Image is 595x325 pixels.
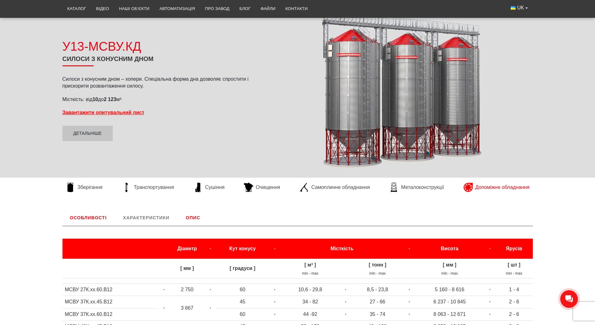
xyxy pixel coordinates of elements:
[409,312,410,317] strong: ·
[511,6,516,10] img: Українська
[274,246,275,251] strong: ·
[91,2,114,16] a: Відео
[116,210,177,226] a: Характеристики
[62,296,159,308] td: МСВУ 37К.хх.45.В12
[104,97,116,102] strong: 2 123
[351,284,404,296] td: 8,5 - 23,8
[62,308,159,320] td: МСВУ 37К.хх.60.В12
[163,305,165,311] strong: ·
[62,126,113,141] a: Детальніше
[255,2,280,16] a: Файли
[351,308,404,320] td: 35 - 74
[280,2,313,16] a: Контакти
[302,271,319,276] sub: min - max
[506,271,522,276] sub: min - max
[386,183,447,192] a: Металоконструкції
[415,296,484,308] td: 6 237 - 10 845
[180,266,194,271] strong: [ мм ]
[163,287,165,292] strong: ·
[517,4,524,11] span: UK
[401,184,444,191] span: Металоконструкції
[154,2,200,16] a: Автоматизація
[62,183,106,192] a: Зберігання
[241,183,283,192] a: Очищення
[369,271,386,276] sub: min - max
[495,296,533,308] td: 2 - 6
[134,184,174,191] span: Транспортування
[77,184,103,191] span: Зберігання
[92,97,98,102] strong: 10
[62,2,91,16] a: Каталог
[441,271,458,276] sub: min - max
[210,287,211,292] strong: ·
[351,296,404,308] td: 27 - 66
[62,110,145,115] a: Завантажити опитувальний лист
[508,262,520,267] strong: [ шт ]
[409,287,410,292] strong: ·
[234,2,255,16] a: Блог
[415,308,484,320] td: 8 063 - 12 671
[305,262,316,267] strong: [ м³ ]
[495,308,533,320] td: 2 - 6
[210,305,211,311] strong: ·
[190,183,228,192] a: Сушіння
[280,239,404,259] th: Місткість
[200,2,234,16] a: Про завод
[62,38,253,55] div: У13-МСВУ.КД
[369,262,386,267] strong: [ тонн ]
[256,184,280,191] span: Очищення
[460,183,533,192] a: Допоміжне обладнання
[170,284,205,296] td: 2 750
[296,183,373,192] a: Самоплинне обладнання
[409,246,410,251] strong: ·
[62,210,114,226] a: Особливості
[489,299,490,304] strong: ·
[415,284,484,296] td: 5 160 - 8 616
[489,287,490,292] strong: ·
[62,55,253,66] h1: Силоси з конусним дном
[345,287,346,292] strong: ·
[280,308,340,320] td: 44 -92
[280,284,340,296] td: 10,6 - 29,8
[62,96,253,103] p: Місткість: від до м³
[311,184,370,191] span: Самоплинне обладнання
[170,296,205,321] td: 3 667
[274,312,275,317] strong: ·
[62,76,253,90] p: Силоси з конусним дном – хопери. Спеціальна форма дна дозволяє спростити і прискорити розвантажен...
[345,299,346,304] strong: ·
[409,299,410,304] strong: ·
[216,296,269,308] td: 45
[210,246,211,251] strong: ·
[170,239,205,259] th: Діаметр
[178,210,208,226] a: Опис
[506,2,533,14] button: UK
[495,284,533,296] td: 1 - 4
[216,239,269,259] th: Кут конусу
[274,299,275,304] strong: ·
[205,184,225,191] span: Сушіння
[280,296,340,308] td: 34 - 82
[62,284,159,296] td: МСВУ 27К.хх.60.В12
[415,239,484,259] th: Висота
[216,308,269,320] td: 60
[495,239,533,259] th: Ярусів
[119,183,177,192] a: Транспортування
[274,287,275,292] strong: ·
[489,312,490,317] strong: ·
[345,312,346,317] strong: ·
[489,246,490,251] strong: ·
[443,262,456,267] strong: [ мм ]
[230,266,255,271] strong: [ градуси ]
[216,284,269,296] td: 60
[114,2,154,16] a: Наші об’єкти
[475,184,530,191] span: Допоміжне обладнання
